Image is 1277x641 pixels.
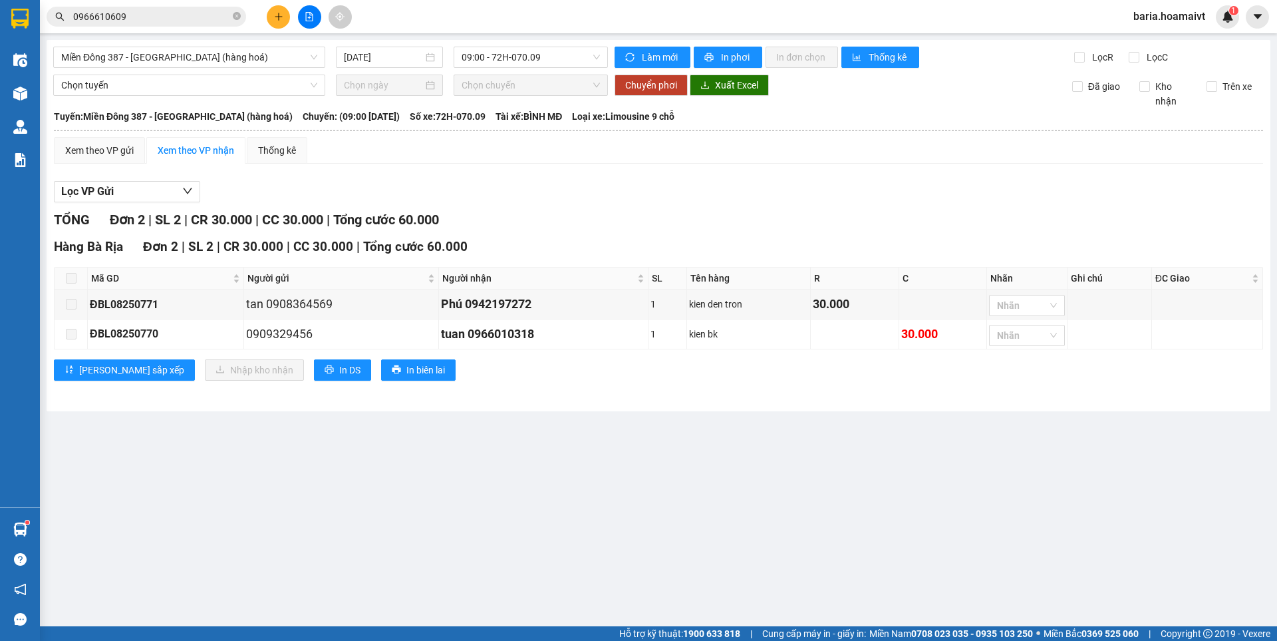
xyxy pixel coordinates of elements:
[7,7,53,53] img: logo.jpg
[715,78,758,93] span: Xuất Excel
[61,75,317,95] span: Chọn tuyến
[1246,5,1269,29] button: caret-down
[572,109,674,124] span: Loại xe: Limousine 9 chỗ
[344,50,423,65] input: 14/08/2025
[90,296,241,313] div: ĐBL08250771
[314,359,371,381] button: printerIn DS
[441,295,646,314] div: Phú 0942197272
[14,613,27,626] span: message
[110,212,145,228] span: Đơn 2
[329,5,352,29] button: aim
[92,57,177,71] li: VP PV Miền Tây
[615,75,688,96] button: Chuyển phơi
[255,212,259,228] span: |
[233,12,241,20] span: close-circle
[54,111,293,122] b: Tuyến: Miền Đông 387 - [GEOGRAPHIC_DATA] (hàng hoá)
[1141,50,1170,65] span: Lọc C
[689,327,808,341] div: kien bk
[13,87,27,101] img: warehouse-icon
[188,239,213,254] span: SL 2
[642,50,680,65] span: Làm mới
[7,74,16,83] span: environment
[841,47,919,68] button: bar-chartThống kê
[406,363,445,377] span: In biên lai
[690,75,769,96] button: downloadXuất Excel
[441,325,646,343] div: tuan 0966010318
[381,359,456,381] button: printerIn biên lai
[293,239,353,254] span: CC 30.000
[496,109,562,124] span: Tài xế: BÌNH MĐ
[55,12,65,21] span: search
[1067,268,1151,290] th: Ghi chú
[1231,6,1236,15] span: 1
[339,363,360,377] span: In DS
[899,268,988,290] th: C
[143,239,178,254] span: Đơn 2
[182,186,193,196] span: down
[61,47,317,67] span: Miền Đông 387 - Bà Rịa (hàng hoá)
[750,626,752,641] span: |
[79,363,184,377] span: [PERSON_NAME] sắp xếp
[1203,629,1212,638] span: copyright
[1123,8,1216,25] span: baria.hoamaivt
[262,212,323,228] span: CC 30.000
[217,239,220,254] span: |
[148,212,152,228] span: |
[65,143,134,158] div: Xem theo VP gửi
[327,212,330,228] span: |
[442,271,635,286] span: Người nhận
[54,181,200,202] button: Lọc VP Gửi
[1229,6,1238,15] sup: 1
[91,271,230,286] span: Mã GD
[88,290,244,320] td: ĐBL08250771
[11,9,29,29] img: logo-vxr
[704,53,716,63] span: printer
[184,212,188,228] span: |
[700,81,710,91] span: download
[762,626,866,641] span: Cung cấp máy in - giấy in:
[811,268,899,290] th: R
[1217,79,1257,94] span: Trên xe
[356,239,360,254] span: |
[7,57,92,71] li: VP Hàng Bà Rịa
[158,143,234,158] div: Xem theo VP nhận
[869,626,1033,641] span: Miền Nam
[625,53,637,63] span: sync
[88,320,244,349] td: ĐBL08250770
[392,365,401,375] span: printer
[1083,79,1125,94] span: Đã giao
[13,523,27,536] img: warehouse-icon
[1036,631,1040,636] span: ⚪️
[14,553,27,566] span: question-circle
[650,297,684,312] div: 1
[54,212,90,228] span: TỔNG
[155,212,181,228] span: SL 2
[54,239,123,254] span: Hàng Bà Rịa
[410,109,486,124] span: Số xe: 72H-070.09
[1222,11,1234,23] img: icon-new-feature
[363,239,468,254] span: Tổng cước 60.000
[335,12,345,21] span: aim
[90,325,241,342] div: ĐBL08250770
[92,74,101,83] span: environment
[287,239,290,254] span: |
[13,153,27,167] img: solution-icon
[911,628,1033,639] strong: 0708 023 035 - 0935 103 250
[267,5,290,29] button: plus
[65,365,74,375] span: sort-ascending
[1081,628,1139,639] strong: 0369 525 060
[325,365,334,375] span: printer
[54,359,195,381] button: sort-ascending[PERSON_NAME] sắp xếp
[721,50,752,65] span: In phơi
[1149,626,1151,641] span: |
[1087,50,1115,65] span: Lọc R
[1252,11,1264,23] span: caret-down
[246,325,436,343] div: 0909329456
[766,47,838,68] button: In đơn chọn
[298,5,321,29] button: file-add
[852,53,863,63] span: bar-chart
[462,47,600,67] span: 09:00 - 72H-070.09
[73,9,230,24] input: Tìm tên, số ĐT hoặc mã đơn
[869,50,909,65] span: Thống kê
[205,359,304,381] button: downloadNhập kho nhận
